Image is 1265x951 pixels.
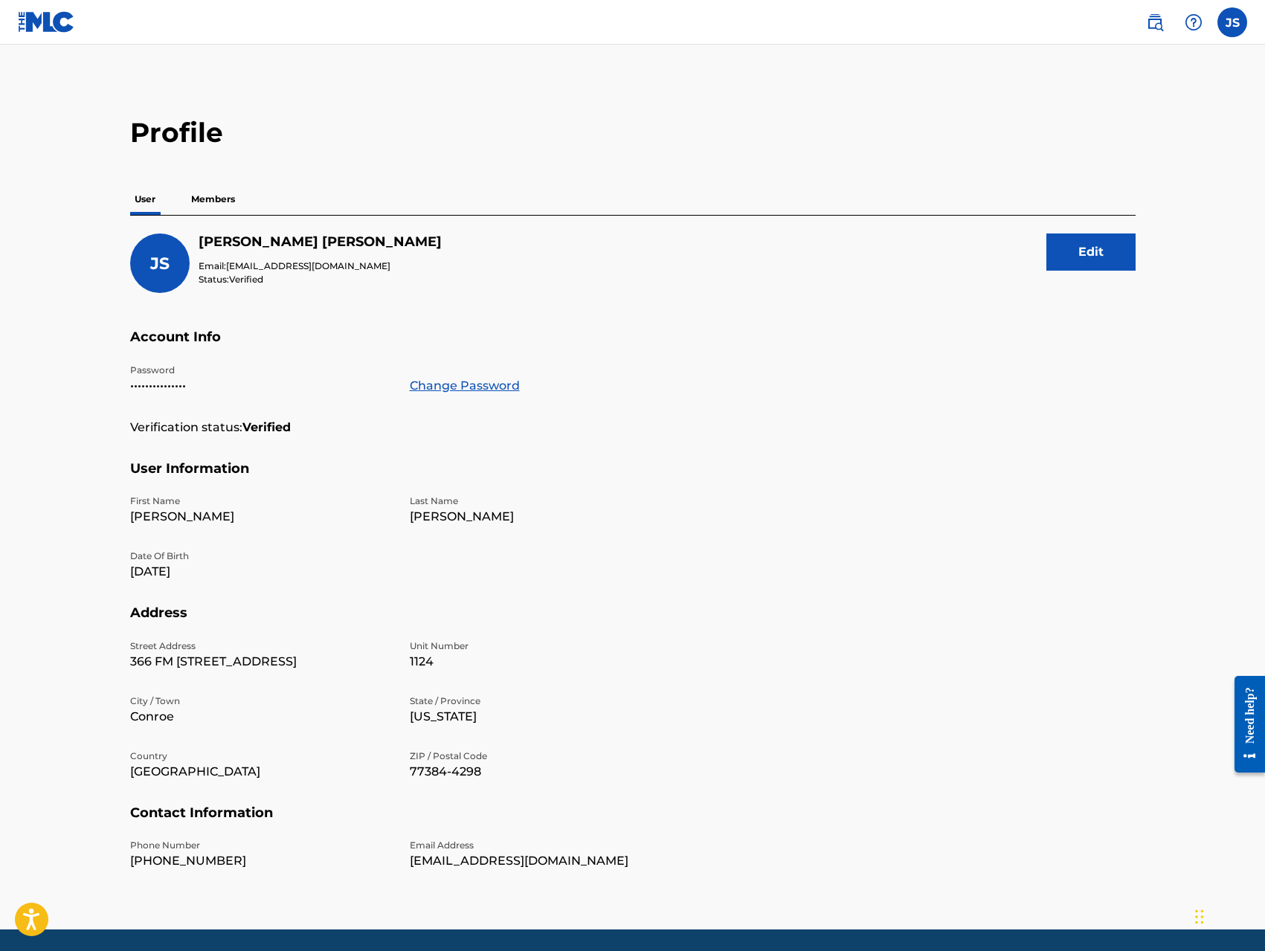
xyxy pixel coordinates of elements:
p: ••••••••••••••• [130,377,392,395]
div: Drag [1195,894,1204,939]
a: Change Password [410,377,520,395]
p: ZIP / Postal Code [410,749,672,763]
p: First Name [130,494,392,508]
strong: Verified [242,419,291,436]
div: User Menu [1217,7,1247,37]
p: Members [187,184,239,215]
iframe: Resource Center [1223,665,1265,784]
p: User [130,184,160,215]
h2: Profile [130,116,1136,149]
p: Password [130,364,392,377]
p: State / Province [410,694,672,708]
iframe: Chat Widget [1191,880,1265,951]
h5: Address [130,605,1136,639]
p: Status: [199,273,442,286]
span: JS [150,254,170,274]
p: Phone Number [130,839,392,852]
a: Public Search [1140,7,1170,37]
p: [GEOGRAPHIC_DATA] [130,763,392,781]
span: [EMAIL_ADDRESS][DOMAIN_NAME] [226,260,390,271]
img: MLC Logo [18,11,75,33]
p: [PERSON_NAME] [130,508,392,526]
p: [PHONE_NUMBER] [130,852,392,870]
h5: Account Info [130,329,1136,364]
img: search [1146,13,1164,31]
h5: Jerome Singleton [199,233,442,251]
p: Date Of Birth [130,549,392,563]
div: Help [1179,7,1208,37]
p: Last Name [410,494,672,508]
span: Verified [229,274,263,285]
p: Email Address [410,839,672,852]
img: help [1185,13,1203,31]
button: Edit [1046,233,1136,271]
p: [DATE] [130,563,392,581]
p: 77384-4298 [410,763,672,781]
p: 1124 [410,653,672,671]
p: Country [130,749,392,763]
p: Verification status: [130,419,242,436]
h5: User Information [130,460,1136,495]
p: [PERSON_NAME] [410,508,672,526]
h5: Contact Information [130,805,1136,839]
p: 366 FM [STREET_ADDRESS] [130,653,392,671]
p: Street Address [130,639,392,653]
p: Email: [199,259,442,273]
p: [EMAIL_ADDRESS][DOMAIN_NAME] [410,852,672,870]
p: [US_STATE] [410,708,672,726]
p: Conroe [130,708,392,726]
p: Unit Number [410,639,672,653]
p: City / Town [130,694,392,708]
